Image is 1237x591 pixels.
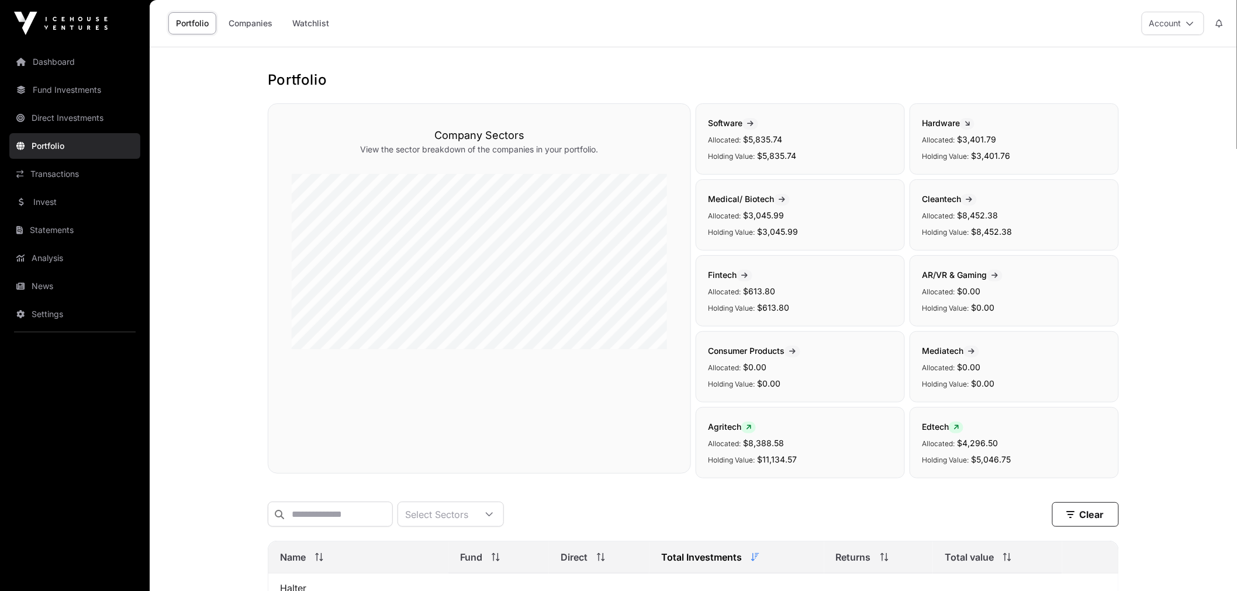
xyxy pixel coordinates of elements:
[285,12,337,34] a: Watchlist
[743,210,784,220] span: $3,045.99
[957,210,998,220] span: $8,452.38
[757,227,798,237] span: $3,045.99
[708,194,790,204] span: Medical/ Biotech
[1052,502,1119,527] button: Clear
[922,118,975,128] span: Hardware
[922,135,955,144] span: Allocated:
[561,550,588,564] span: Direct
[168,12,216,34] a: Portfolio
[1142,12,1204,35] button: Account
[957,134,996,144] span: $3,401.79
[971,151,1010,161] span: $3,401.76
[922,194,977,204] span: Cleantech
[708,228,755,237] span: Holding Value:
[971,303,994,312] span: $0.00
[9,161,140,187] a: Transactions
[836,550,871,564] span: Returns
[922,211,955,220] span: Allocated:
[971,227,1012,237] span: $8,452.38
[743,438,784,448] span: $8,388.58
[9,189,140,215] a: Invest
[292,144,667,155] p: View the sector breakdown of the companies in your portfolio.
[708,346,800,356] span: Consumer Products
[757,303,789,312] span: $613.80
[708,118,758,128] span: Software
[221,12,280,34] a: Companies
[268,71,1119,89] h1: Portfolio
[708,287,741,296] span: Allocated:
[743,286,775,296] span: $613.80
[708,270,752,280] span: Fintech
[9,217,140,243] a: Statements
[661,550,742,564] span: Total Investments
[743,362,766,372] span: $0.00
[14,12,108,35] img: Icehouse Ventures Logo
[957,438,998,448] span: $4,296.50
[708,456,755,464] span: Holding Value:
[708,363,741,372] span: Allocated:
[922,439,955,448] span: Allocated:
[922,363,955,372] span: Allocated:
[757,454,797,464] span: $11,134.57
[971,454,1011,464] span: $5,046.75
[757,151,796,161] span: $5,835.74
[922,270,1003,280] span: AR/VR & Gaming
[9,133,140,159] a: Portfolio
[708,422,756,432] span: Agritech
[922,380,969,388] span: Holding Value:
[957,286,980,296] span: $0.00
[922,456,969,464] span: Holding Value:
[460,550,482,564] span: Fund
[708,380,755,388] span: Holding Value:
[957,362,980,372] span: $0.00
[922,304,969,312] span: Holding Value:
[708,135,741,144] span: Allocated:
[398,502,475,526] div: Select Sectors
[708,211,741,220] span: Allocated:
[708,304,755,312] span: Holding Value:
[9,273,140,299] a: News
[743,134,782,144] span: $5,835.74
[708,439,741,448] span: Allocated:
[922,422,963,432] span: Edtech
[9,245,140,271] a: Analysis
[708,152,755,161] span: Holding Value:
[757,378,780,388] span: $0.00
[922,152,969,161] span: Holding Value:
[945,550,994,564] span: Total value
[922,287,955,296] span: Allocated:
[9,77,140,103] a: Fund Investments
[292,127,667,144] h3: Company Sectors
[9,301,140,327] a: Settings
[9,105,140,131] a: Direct Investments
[922,228,969,237] span: Holding Value:
[9,49,140,75] a: Dashboard
[971,378,994,388] span: $0.00
[280,550,306,564] span: Name
[1179,535,1237,591] iframe: Chat Widget
[922,346,979,356] span: Mediatech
